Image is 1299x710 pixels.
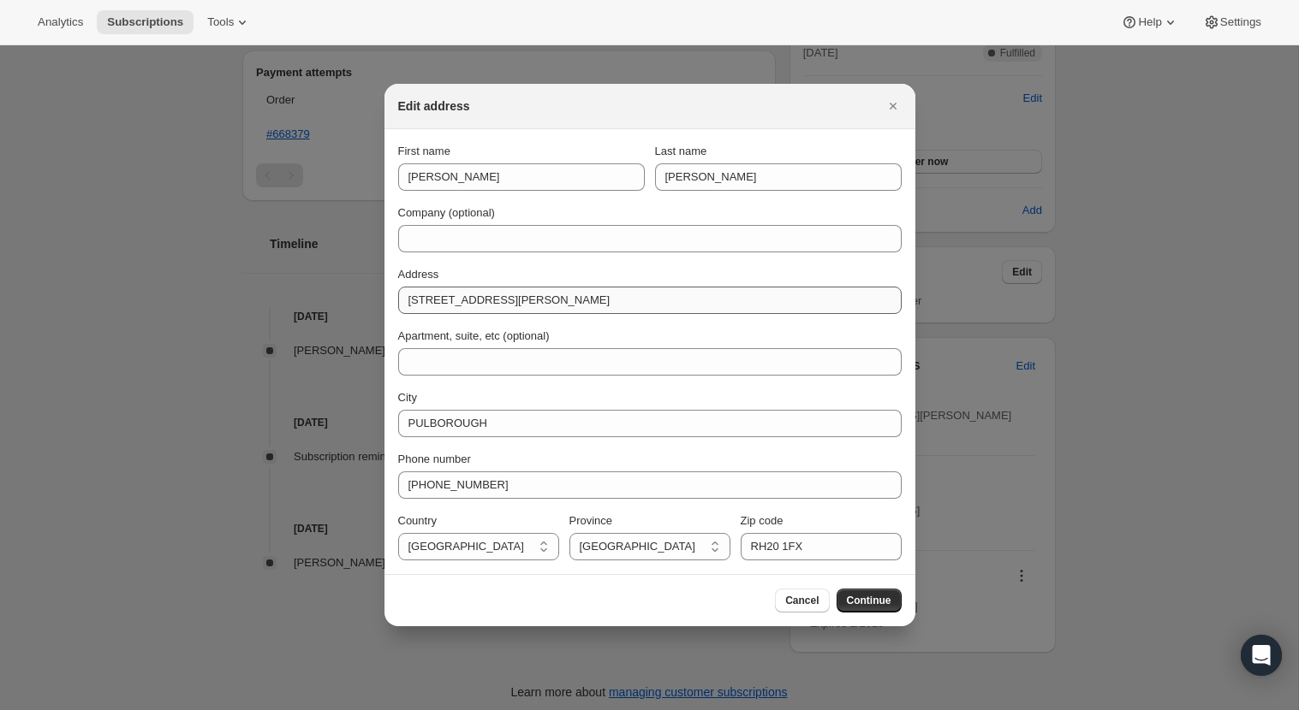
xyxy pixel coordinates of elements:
button: Tools [197,10,261,34]
span: Subscriptions [107,15,183,29]
span: Company (optional) [398,206,495,219]
span: Tools [207,15,234,29]
span: City [398,391,417,404]
button: Analytics [27,10,93,34]
button: Subscriptions [97,10,194,34]
h2: Edit address [398,98,470,115]
span: Cancel [785,594,819,607]
span: Apartment, suite, etc (optional) [398,329,550,342]
span: Settings [1220,15,1261,29]
span: First name [398,145,450,157]
button: Close [881,94,905,118]
span: Help [1138,15,1161,29]
button: Cancel [775,589,829,612]
span: Analytics [38,15,83,29]
span: Phone number [398,453,471,465]
span: Address [398,268,439,281]
button: Continue [837,589,902,612]
span: Continue [847,594,891,607]
span: Zip code [741,514,784,527]
div: Open Intercom Messenger [1241,635,1282,676]
span: Province [569,514,613,527]
button: Help [1111,10,1189,34]
span: Country [398,514,438,527]
button: Settings [1193,10,1272,34]
span: Last name [655,145,707,157]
